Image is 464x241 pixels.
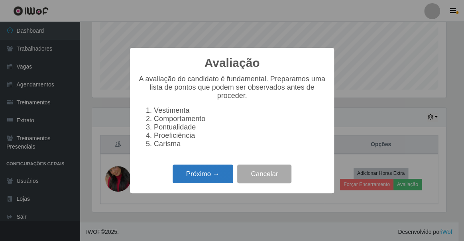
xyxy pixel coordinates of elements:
[204,56,260,70] h2: Avaliação
[154,140,326,148] li: Carisma
[154,123,326,131] li: Pontualidade
[154,106,326,115] li: Vestimenta
[154,131,326,140] li: Proeficiência
[138,75,326,100] p: A avaliação do candidato é fundamental. Preparamos uma lista de pontos que podem ser observados a...
[173,165,233,183] button: Próximo →
[154,115,326,123] li: Comportamento
[237,165,291,183] button: Cancelar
